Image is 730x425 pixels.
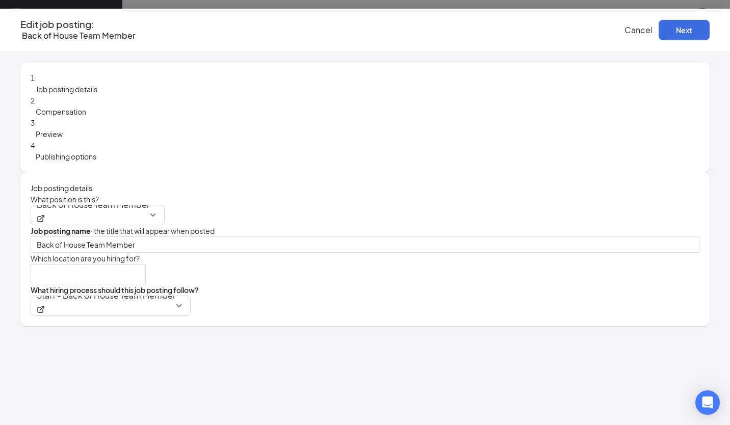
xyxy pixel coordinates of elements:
svg: Checkmark [37,313,49,326]
svg: Checkmark [37,223,49,235]
div: Open Intercom Messenger [695,390,720,415]
span: Job posting details [36,85,97,94]
button: Next [659,20,710,40]
span: 4 [31,141,35,150]
button: Cancel [624,24,653,36]
div: Staff - Back of House Team Member [37,286,175,313]
svg: ExternalLink [37,305,45,313]
span: 1 [31,73,35,83]
span: 2 [31,96,35,105]
span: Job posting details [31,183,92,193]
span: Which location are you hiring for? [31,254,140,263]
span: Publishing options [36,152,96,161]
span: What position is this? [31,195,99,204]
span: · the title that will appear when posted [31,226,215,235]
h3: Edit job posting: [20,19,136,30]
span: What hiring process should this job posting follow? [31,285,199,295]
span: Preview [36,129,63,139]
div: Back of House Team Member [37,195,149,223]
span: Back of House Team Member [22,30,136,41]
span: Compensation [36,107,86,116]
span: Cancel [624,24,653,35]
span: 3 [31,118,35,127]
svg: ExternalLink [37,215,45,223]
b: Job posting name [31,226,91,235]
